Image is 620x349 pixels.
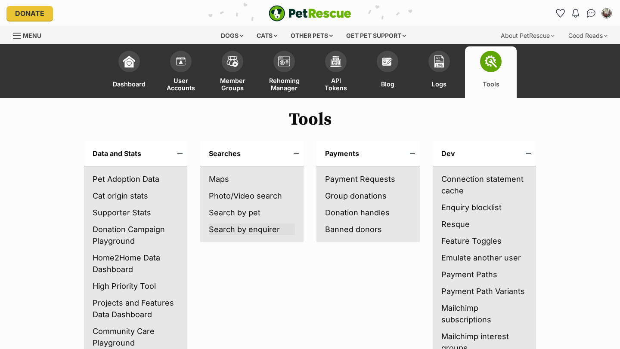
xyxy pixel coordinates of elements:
a: Favourites [553,6,567,20]
span: Rehoming Manager [269,77,300,92]
img: dashboard-icon-eb2f2d2d3e046f16d808141f083e7271f6b2e854fb5c12c21221c1fb7104beca.svg [123,55,135,67]
a: Menu [13,27,47,43]
a: Blog [362,46,413,98]
img: api-icon-849e3a9e6f871e3acf1f60245d25b4cd0aad652aa5f5372336901a6a67317bd8.svg [330,55,342,67]
a: Emulate another user [441,252,527,263]
span: Menu [23,32,41,39]
a: Enquiry blocklist [441,202,527,213]
a: Member Groups [207,46,258,98]
h3: Payments [316,141,420,166]
a: Mailchimp subscriptions [441,302,527,325]
img: notifications-46538b983faf8c2785f20acdc204bb7945ddae34d4c08c2a6579f10ce5e182be.svg [572,9,579,18]
a: Home2Home Data Dashboard [93,252,179,275]
a: Tools [465,46,517,98]
a: Cat origin stats [93,190,179,202]
a: Rehoming Manager [258,46,310,98]
img: tools-icon-677f8b7d46040df57c17cb185196fc8e01b2b03676c49af7ba82c462532e62ee.svg [485,55,497,67]
a: Donation handles [325,207,411,218]
a: Supporter Stats [93,207,179,218]
span: Blog [381,77,394,92]
a: Payment Requests [325,173,411,185]
img: chat-41dd97257d64d25036548639549fe6c8038ab92f7586957e7f3b1b290dea8141.svg [587,9,596,18]
a: High Priority Tool [93,280,179,292]
span: Dashboard [113,77,146,92]
button: My account [600,6,614,20]
a: API Tokens [310,46,362,98]
a: Photo/Video search [209,190,295,202]
div: Dogs [215,27,249,44]
a: Conversations [584,6,598,20]
a: Feature Toggles [441,235,527,247]
a: PetRescue [269,5,351,21]
a: Maps [209,173,295,185]
a: User Accounts [155,46,207,98]
span: Member Groups [217,77,248,92]
img: logs-icon-5bf4c29380941ae54b88474b1138927238aebebbc450bc62c8517511492d5a22.svg [433,55,445,67]
a: Logs [413,46,465,98]
a: Community Care Playground [93,325,179,349]
a: Group donations [325,190,411,202]
span: API Tokens [321,77,351,92]
span: Logs [432,77,446,92]
a: Projects and Features Data Dashboard [93,297,179,320]
button: Notifications [569,6,583,20]
img: team-members-icon-5396bd8760b3fe7c0b43da4ab00e1e3bb1a5d9ba89233759b79545d2d3fc5d0d.svg [226,56,239,67]
a: Search by enquirer [209,223,295,235]
img: members-icon-d6bcda0bfb97e5ba05b48644448dc2971f67d37433e5abca221da40c41542bd5.svg [175,55,187,67]
img: logo-e224e6f780fb5917bec1dbf3a21bbac754714ae5b6737aabdf751b685950b380.svg [269,5,351,21]
div: Other pets [285,27,339,44]
h3: Dev [433,141,536,166]
div: Good Reads [562,27,614,44]
div: Cats [251,27,283,44]
ul: Account quick links [553,6,614,20]
h3: Data and Stats [84,141,187,166]
span: User Accounts [166,77,196,92]
a: Donate [6,6,53,21]
a: Banned donors [325,223,411,235]
a: Search by pet [209,207,295,218]
a: Dashboard [103,46,155,98]
div: About PetRescue [495,27,561,44]
span: Tools [483,77,499,92]
div: Get pet support [340,27,412,44]
a: Connection statement cache [441,173,527,196]
a: Donation Campaign Playground [93,223,179,247]
h3: Searches [200,141,304,166]
img: group-profile-icon-3fa3cf56718a62981997c0bc7e787c4b2cf8bcc04b72c1350f741eb67cf2f40e.svg [278,56,290,67]
a: Payment Path Variants [441,285,527,297]
a: Payment Paths [441,269,527,280]
a: Pet Adoption Data [93,173,179,185]
img: Susan Irwin profile pic [602,9,611,18]
a: Resque [441,218,527,230]
img: blogs-icon-e71fceff818bbaa76155c998696f2ea9b8fc06abc828b24f45ee82a475c2fd99.svg [381,55,394,67]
